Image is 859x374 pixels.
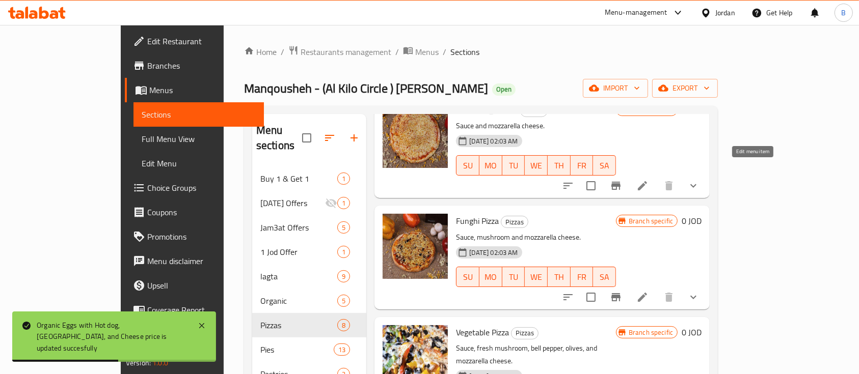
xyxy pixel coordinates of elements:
div: lagta9 [252,264,367,289]
div: items [337,197,350,209]
span: import [591,82,640,95]
p: Sauce and mozzarella cheese. [456,120,615,132]
li: / [443,46,446,58]
p: Sauce, fresh mushroom, bell pepper, olives, and mozzarella cheese. [456,342,615,367]
a: Menus [125,78,264,102]
button: SU [456,155,479,176]
span: 13 [334,345,350,355]
a: Menus [403,45,439,59]
svg: Show Choices [687,291,700,303]
span: MO [484,270,498,284]
span: Version: [126,356,151,369]
h6: 0 JOD [682,103,702,117]
p: Sauce, mushroom and mozzarella cheese. [456,231,615,244]
div: Organic5 [252,289,367,313]
span: Choice Groups [147,182,256,194]
div: items [337,295,350,307]
a: Edit Restaurant [125,29,264,53]
span: TU [506,158,521,173]
div: items [337,246,350,258]
span: Restaurants management [301,46,391,58]
span: Menu disclaimer [147,255,256,267]
span: SA [597,158,612,173]
button: TH [548,267,571,287]
a: Edit menu item [636,291,649,303]
span: Open [492,85,516,94]
button: WE [525,267,548,287]
span: export [660,82,710,95]
button: show more [681,285,706,309]
div: Pizzas [501,216,528,228]
span: Menus [149,84,256,96]
a: Promotions [125,224,264,249]
span: Branch specific [625,328,677,337]
button: sort-choices [556,285,580,309]
button: FR [571,267,594,287]
span: Full Menu View [142,133,256,145]
span: Edit Menu [142,157,256,169]
span: Sections [142,108,256,121]
span: [DATE] 02:03 AM [465,248,522,257]
span: Pizzas [260,319,337,331]
button: SA [593,155,616,176]
span: B [841,7,846,18]
span: 8 [338,321,350,330]
a: Edit Menu [133,151,264,176]
button: delete [657,174,681,198]
span: FR [575,158,589,173]
span: 9 [338,272,350,281]
a: Full Menu View [133,127,264,151]
span: TU [506,270,521,284]
button: SU [456,267,479,287]
span: Upsell [147,279,256,292]
button: TH [548,155,571,176]
button: export [652,79,718,98]
button: WE [525,155,548,176]
button: SA [593,267,616,287]
button: TU [502,267,525,287]
div: items [337,221,350,234]
div: Buy 1 & Get 11 [252,166,367,191]
div: Pizzas8 [252,313,367,337]
span: Select to update [580,286,602,308]
span: MO [484,158,498,173]
span: SU [461,158,475,173]
a: Coverage Report [125,298,264,322]
button: MO [479,155,502,176]
span: 1 Jod Offer [260,246,337,258]
span: 1 [338,247,350,257]
h2: Menu sections [256,123,303,153]
span: Coupons [147,206,256,218]
div: Jam3at Offers [260,221,337,234]
span: TH [552,270,567,284]
button: Branch-specific-item [604,285,628,309]
a: Menu disclaimer [125,249,264,273]
img: Funghi Pizza [383,214,448,279]
div: Jam3at Offers5 [252,215,367,240]
span: TH [552,158,567,173]
div: Organic [260,295,337,307]
div: Open [492,83,516,96]
span: lagta [260,270,337,282]
svg: Show Choices [687,180,700,192]
button: MO [479,267,502,287]
a: Choice Groups [125,176,264,200]
li: / [395,46,399,58]
div: items [337,270,350,282]
span: Edit Restaurant [147,35,256,47]
span: SU [461,270,475,284]
div: Menu-management [605,7,667,19]
span: Menus [415,46,439,58]
div: 1 Jod Offer1 [252,240,367,264]
span: Manqousheh - (Al Kilo Circle ) [PERSON_NAME] [244,77,488,100]
a: Branches [125,53,264,78]
span: WE [529,158,544,173]
button: TU [502,155,525,176]
button: FR [571,155,594,176]
span: 5 [338,223,350,233]
span: 1 [338,174,350,184]
span: Select to update [580,175,602,196]
span: Coverage Report [147,304,256,316]
h6: 0 JOD [682,325,702,339]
